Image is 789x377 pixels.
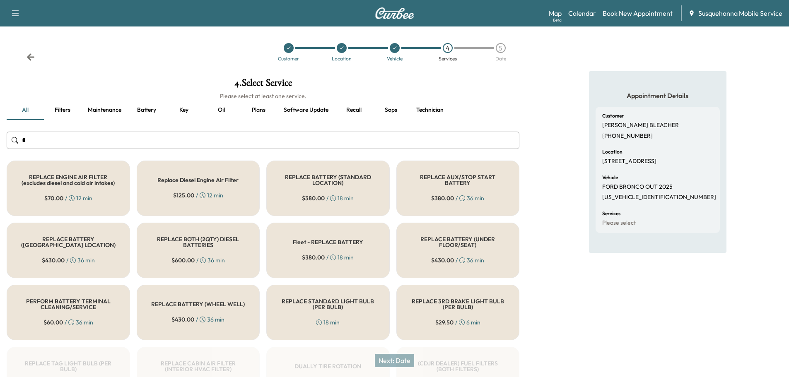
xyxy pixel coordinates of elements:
[602,122,679,129] p: [PERSON_NAME] BLEACHER
[431,256,454,264] span: $ 430.00
[431,194,484,202] div: / 36 min
[171,256,195,264] span: $ 600.00
[128,100,165,120] button: Battery
[375,7,415,19] img: Curbee Logo
[42,256,95,264] div: / 36 min
[387,56,403,61] div: Vehicle
[150,236,246,248] h5: REPLACE BOTH (2QTY) DIESEL BATTERIES
[602,113,624,118] h6: Customer
[43,318,93,327] div: / 36 min
[602,194,716,201] p: [US_VEHICLE_IDENTIFICATION_NUMBER]
[431,194,454,202] span: $ 380.00
[549,8,562,18] a: MapBeta
[603,8,673,18] a: Book New Appointment
[81,100,128,120] button: Maintenance
[7,100,44,120] button: all
[602,132,653,140] p: [PHONE_NUMBER]
[568,8,596,18] a: Calendar
[280,174,376,186] h5: REPLACE BATTERY (STANDARD LOCATION)
[277,100,335,120] button: Software update
[435,318,480,327] div: / 6 min
[173,191,194,199] span: $ 125.00
[7,78,519,92] h1: 4 . Select Service
[171,315,224,324] div: / 36 min
[410,100,450,120] button: Technician
[20,298,116,310] h5: PERFORM BATTERY TERMINAL CLEANING/SERVICE
[410,298,506,310] h5: REPLACE 3RD BRAKE LIGHT BULB (PER BULB)
[602,183,673,191] p: FORD BRONCO OUT 2025
[293,239,363,245] h5: Fleet - REPLACE BATTERY
[439,56,457,61] div: Services
[495,56,506,61] div: Date
[280,298,376,310] h5: REPLACE STANDARD LIGHT BULB (PER BULB)
[602,175,618,180] h6: Vehicle
[302,194,354,202] div: / 18 min
[165,100,203,120] button: Key
[302,253,325,262] span: $ 380.00
[20,174,116,186] h5: REPLACE ENGINE AIR FILTER (excludes diesel and cold air intakes)
[171,315,194,324] span: $ 430.00
[596,91,720,100] h5: Appointment Details
[372,100,410,120] button: Sops
[335,100,372,120] button: Recall
[302,194,325,202] span: $ 380.00
[698,8,782,18] span: Susquehanna Mobile Service
[203,100,240,120] button: Oil
[27,53,35,61] div: Back
[602,211,620,216] h6: Services
[302,253,354,262] div: / 18 min
[332,56,352,61] div: Location
[20,236,116,248] h5: REPLACE BATTERY ([GEOGRAPHIC_DATA] LOCATION)
[602,149,623,154] h6: Location
[240,100,277,120] button: Plans
[602,219,636,227] p: Please select
[44,194,63,202] span: $ 70.00
[431,256,484,264] div: / 36 min
[410,236,506,248] h5: REPLACE BATTERY (UNDER FLOOR/SEAT)
[157,177,239,183] h5: Replace Diesel Engine Air Filter
[7,100,519,120] div: basic tabs example
[553,17,562,23] div: Beta
[7,92,519,100] h6: Please select at least one service.
[171,256,225,264] div: / 36 min
[44,100,81,120] button: Filters
[443,43,453,53] div: 4
[602,158,656,165] p: [STREET_ADDRESS]
[316,318,340,327] div: 18 min
[42,256,65,264] span: $ 430.00
[410,174,506,186] h5: REPLACE AUX/STOP START BATTERY
[435,318,454,327] span: $ 29.50
[43,318,63,327] span: $ 60.00
[496,43,506,53] div: 5
[173,191,223,199] div: / 12 min
[278,56,299,61] div: Customer
[151,301,245,307] h5: REPLACE BATTERY (WHEEL WELL)
[44,194,92,202] div: / 12 min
